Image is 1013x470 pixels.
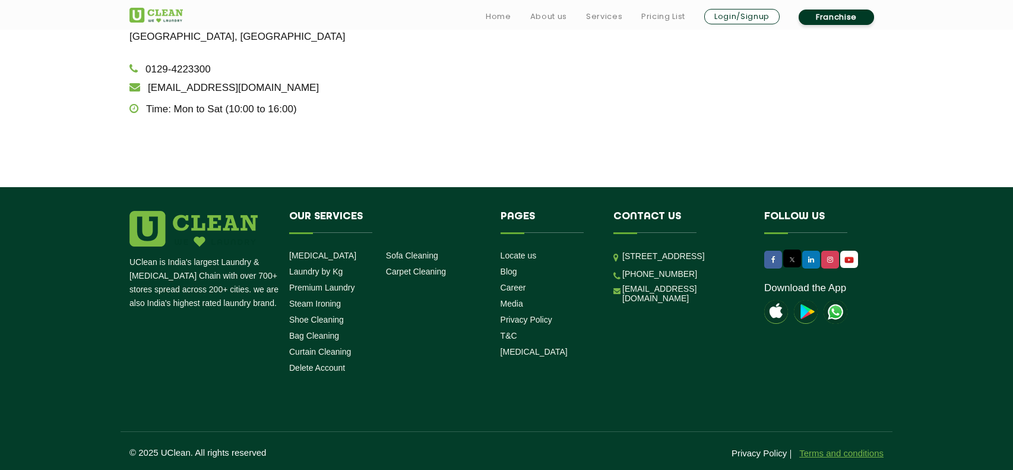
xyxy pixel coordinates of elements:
[289,347,351,357] a: Curtain Cleaning
[129,211,258,247] img: logo.png
[501,299,523,308] a: Media
[501,315,552,324] a: Privacy Policy
[501,267,517,276] a: Blog
[501,347,568,357] a: [MEDICAL_DATA]
[764,282,846,294] a: Download the App
[641,10,685,24] a: Pricing List
[129,100,884,118] p: Time: Mon to Sat (10:00 to 16:00)
[289,211,483,234] h4: Our Services
[764,300,788,324] img: apple-icon.png
[289,299,341,308] a: Steam Ironing
[289,363,345,373] a: Delete Account
[732,448,787,458] a: Privacy Policy
[799,10,874,25] a: Franchise
[129,447,506,458] p: © 2025 UClean. All rights reserved
[501,211,596,234] h4: Pages
[289,315,344,324] a: Shoe Cleaning
[824,300,847,324] img: UClean Laundry and Dry Cleaning
[501,251,537,260] a: Locate us
[501,331,517,340] a: T&C
[501,283,526,292] a: Career
[613,211,746,234] h4: Contact us
[841,254,857,266] img: UClean Laundry and Dry Cleaning
[148,82,319,94] a: [EMAIL_ADDRESS][DOMAIN_NAME]
[129,255,280,310] p: UClean is India's largest Laundry & [MEDICAL_DATA] Chain with over 700+ stores spread across 200+...
[289,283,355,292] a: Premium Laundry
[289,267,343,276] a: Laundry by Kg
[289,251,356,260] a: [MEDICAL_DATA]
[622,269,697,279] a: [PHONE_NUMBER]
[530,10,567,24] a: About us
[764,211,869,234] h4: Follow us
[586,10,622,24] a: Services
[704,9,780,24] a: Login/Signup
[799,448,884,458] a: Terms and conditions
[386,267,446,276] a: Carpet Cleaning
[145,64,211,75] a: 0129-4223300
[386,251,438,260] a: Sofa Cleaning
[129,8,183,23] img: UClean Laundry and Dry Cleaning
[289,331,339,340] a: Bag Cleaning
[622,284,746,303] a: [EMAIL_ADDRESS][DOMAIN_NAME]
[622,250,746,263] p: [STREET_ADDRESS]
[794,300,818,324] img: playstoreicon.png
[486,10,511,24] a: Home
